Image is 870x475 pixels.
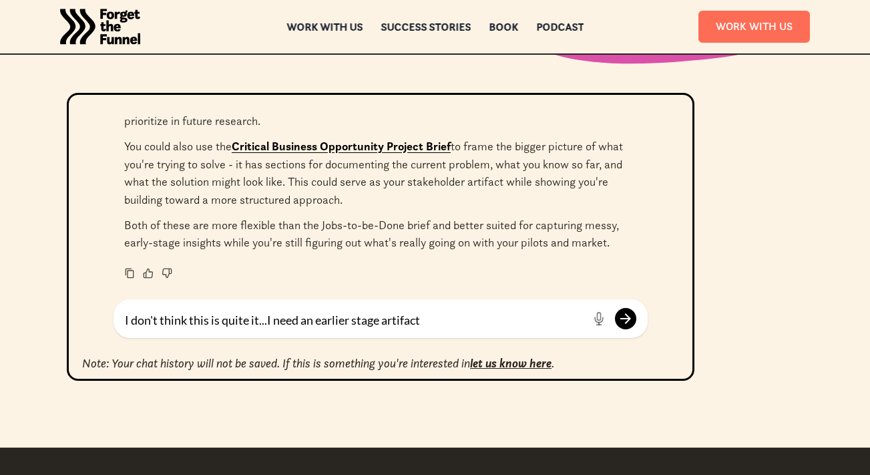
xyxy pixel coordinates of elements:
[124,138,637,208] p: You could also use the to frame the bigger picture of what you're trying to solve - it has sectio...
[698,11,810,42] a: Work With Us
[536,22,584,31] a: Podcast
[552,355,554,371] em: .
[124,216,637,252] p: Both of these are more flexible than the Jobs-to-be-Done brief and better suited for capturing me...
[286,22,363,31] a: Work with us
[125,311,583,329] textarea: I don't think this is quite it...I need an earlier stage artifact
[489,22,518,31] a: Book
[470,355,552,371] a: let us know here
[82,355,470,371] em: Note: Your chat history will not be saved. If this is something you're interested in
[381,22,471,31] a: Success Stories
[232,139,451,154] a: Critical Business Opportunity Project Brief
